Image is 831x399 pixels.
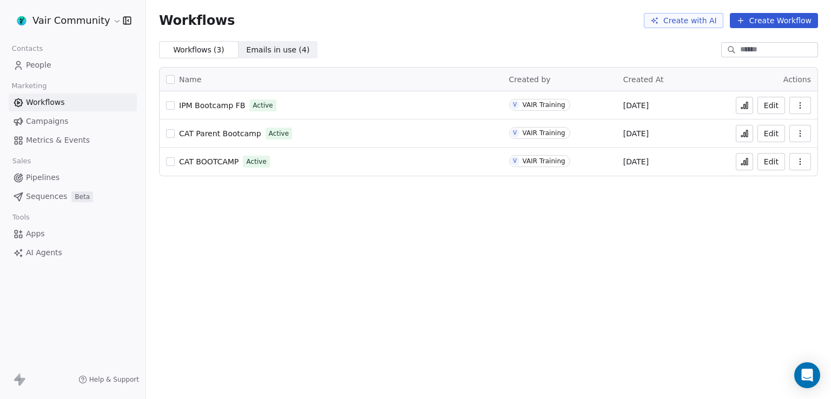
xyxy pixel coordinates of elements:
button: Create Workflow [730,13,818,28]
span: [DATE] [623,156,649,167]
span: Metrics & Events [26,135,90,146]
span: Vair Community [32,14,110,28]
button: Create with AI [644,13,723,28]
div: V [513,157,517,165]
span: People [26,59,51,71]
a: People [9,56,137,74]
a: Campaigns [9,112,137,130]
span: [DATE] [623,128,649,139]
button: Vair Community [13,11,115,30]
span: Workflows [26,97,65,108]
span: Created At [623,75,664,84]
button: Edit [757,125,785,142]
a: AI Agents [9,244,137,262]
span: Name [179,74,201,85]
span: Sales [8,153,36,169]
div: VAIR Training [523,129,565,137]
div: V [513,101,517,109]
span: Tools [8,209,34,225]
img: VAIR%20LOGO%20PNG%20-%20Copy.png [15,14,28,27]
a: Pipelines [9,169,137,187]
span: AI Agents [26,247,62,258]
a: CAT Parent Bootcamp [179,128,261,139]
div: Open Intercom Messenger [794,362,820,388]
div: VAIR Training [523,101,565,109]
a: CAT BOOTCAMP [179,156,239,167]
a: Apps [9,225,137,243]
span: Campaigns [26,116,68,127]
span: Apps [26,228,45,240]
span: Emails in use ( 4 ) [246,44,309,56]
span: CAT Parent Bootcamp [179,129,261,138]
span: Active [246,157,266,167]
span: Active [269,129,289,138]
button: Edit [757,97,785,114]
a: Help & Support [78,375,139,384]
span: Contacts [7,41,48,57]
div: V [513,129,517,137]
a: Workflows [9,94,137,111]
a: SequencesBeta [9,188,137,205]
span: [DATE] [623,100,649,111]
div: VAIR Training [523,157,565,165]
span: Active [253,101,273,110]
span: Sequences [26,191,67,202]
span: Beta [71,191,93,202]
span: IPM Bootcamp FB [179,101,245,110]
span: Created by [509,75,551,84]
button: Edit [757,153,785,170]
a: IPM Bootcamp FB [179,100,245,111]
span: Workflows [159,13,235,28]
span: Marketing [7,78,51,94]
span: CAT BOOTCAMP [179,157,239,166]
a: Metrics & Events [9,131,137,149]
span: Pipelines [26,172,60,183]
span: Help & Support [89,375,139,384]
span: Actions [783,75,811,84]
